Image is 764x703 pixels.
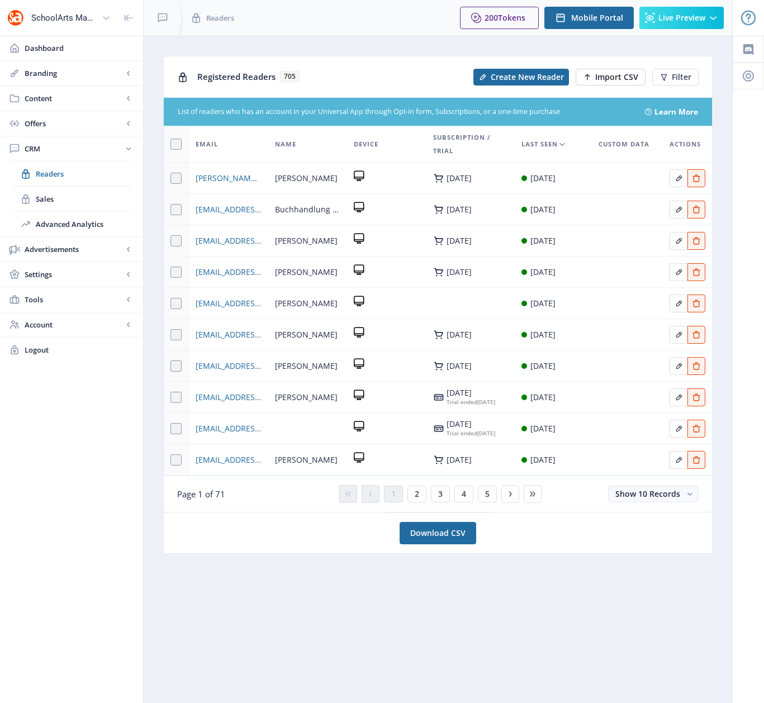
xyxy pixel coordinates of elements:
div: [DATE] [530,359,556,373]
a: [EMAIL_ADDRESS][DOMAIN_NAME] [196,203,262,216]
button: 3 [431,486,450,502]
span: Sales [36,193,132,205]
button: 200Tokens [460,7,539,29]
div: [DATE] [530,203,556,216]
span: [PERSON_NAME] [275,265,338,279]
span: Registered Readers [197,71,276,82]
a: Edit page [670,328,687,339]
span: 1 [391,490,396,498]
a: Edit page [687,297,705,307]
a: [EMAIL_ADDRESS][DOMAIN_NAME] [196,328,262,341]
span: [PERSON_NAME] [275,359,338,373]
span: Account [25,319,123,330]
div: [DATE] [447,420,495,429]
a: Edit page [687,234,705,245]
span: [PERSON_NAME] [275,328,338,341]
div: [DATE] [530,391,556,404]
span: Show 10 Records [615,488,680,499]
span: Live Preview [658,13,705,22]
button: 2 [407,486,426,502]
a: Readers [11,161,132,186]
span: [PERSON_NAME] [275,172,338,185]
span: 5 [485,490,490,498]
a: Edit page [687,203,705,213]
a: Edit page [670,453,687,464]
div: [DATE] [447,455,472,464]
a: [EMAIL_ADDRESS][DOMAIN_NAME] [196,422,262,435]
a: Edit page [670,297,687,307]
span: [PERSON_NAME] [275,391,338,404]
span: CRM [25,143,123,154]
a: Advanced Analytics [11,212,132,236]
span: [PERSON_NAME] [275,234,338,248]
div: [DATE] [530,297,556,310]
a: New page [569,69,646,85]
div: [DATE] [447,362,472,370]
a: Edit page [670,203,687,213]
a: Download CSV [400,522,476,544]
span: Tools [25,294,123,305]
a: New page [467,69,569,85]
div: [DATE] [530,265,556,279]
button: Filter [652,69,699,85]
a: [EMAIL_ADDRESS][DOMAIN_NAME] [196,359,262,373]
span: Buchhandlung Schaden [275,203,340,216]
span: [EMAIL_ADDRESS][DOMAIN_NAME] [196,453,262,467]
div: [DATE] [447,388,495,397]
div: [DATE] [530,172,556,185]
span: Custom Data [599,137,649,151]
div: [DATE] [530,453,556,467]
button: Import CSV [576,69,646,85]
a: Edit page [687,328,705,339]
button: 4 [454,486,473,502]
a: [EMAIL_ADDRESS][DOMAIN_NAME] [196,297,262,310]
div: [DATE] [447,397,495,406]
a: [EMAIL_ADDRESS][DOMAIN_NAME] [196,234,262,248]
div: List of readers who has an account in your Universal App through Opt-in form, Subscriptions, or a... [178,107,632,117]
span: Readers [206,12,234,23]
div: [DATE] [447,174,472,183]
a: [PERSON_NAME][EMAIL_ADDRESS][PERSON_NAME][DOMAIN_NAME] [196,172,262,185]
span: Email [196,137,218,151]
span: Create New Reader [491,73,564,82]
div: [DATE] [447,205,472,214]
span: Trial ended [447,398,477,406]
button: Show 10 Records [608,486,699,502]
span: Name [275,137,296,151]
span: [PERSON_NAME] [275,297,338,310]
app-collection-view: Registered Readers [163,56,713,512]
a: Edit page [670,359,687,370]
a: Edit page [687,172,705,182]
span: Last Seen [521,137,558,151]
a: Edit page [670,234,687,245]
a: [EMAIL_ADDRESS][DOMAIN_NAME] [196,265,262,279]
div: SchoolArts Magazine [31,6,97,30]
a: Edit page [670,391,687,401]
span: 4 [462,490,466,498]
span: [PERSON_NAME] [275,453,338,467]
div: [DATE] [530,422,556,435]
span: 3 [438,490,443,498]
div: [DATE] [530,328,556,341]
span: Advertisements [25,244,123,255]
span: Readers [36,168,132,179]
span: Mobile Portal [571,13,623,22]
a: [EMAIL_ADDRESS][DOMAIN_NAME] [196,391,262,404]
div: [DATE] [530,234,556,248]
button: Mobile Portal [544,7,634,29]
span: Offers [25,118,123,129]
a: Sales [11,187,132,211]
a: Edit page [687,265,705,276]
div: [DATE] [447,268,472,277]
div: [DATE] [447,236,472,245]
span: Settings [25,269,123,280]
a: Edit page [687,391,705,401]
span: Logout [25,344,134,355]
span: 2 [415,490,419,498]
